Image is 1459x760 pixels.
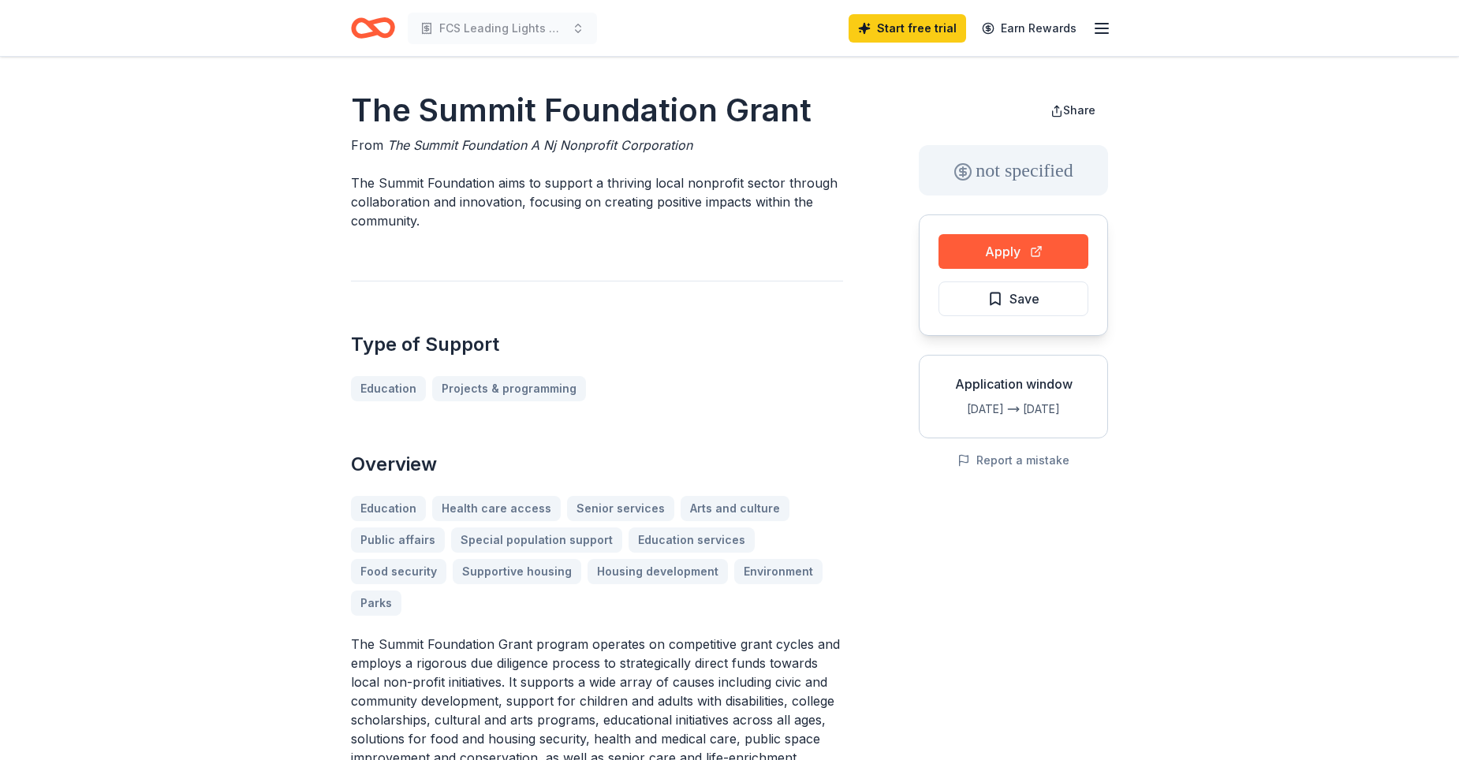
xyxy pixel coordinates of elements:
div: Application window [932,374,1095,393]
h1: The Summit Foundation Grant [351,88,843,132]
button: Report a mistake [957,451,1069,470]
div: [DATE] [932,400,1004,419]
button: Save [938,281,1088,316]
span: Share [1063,103,1095,117]
h2: Overview [351,452,843,477]
button: Apply [938,234,1088,269]
div: From [351,136,843,155]
a: Projects & programming [432,376,586,401]
p: The Summit Foundation aims to support a thriving local nonprofit sector through collaboration and... [351,173,843,230]
span: Save [1009,289,1039,309]
a: Education [351,376,426,401]
h2: Type of Support [351,332,843,357]
button: Share [1038,95,1108,126]
span: The Summit Foundation A Nj Nonprofit Corporation [387,137,692,153]
a: Home [351,9,395,47]
div: not specified [919,145,1108,196]
button: FCS Leading Lights Gala 2024 [408,13,597,44]
a: Earn Rewards [972,14,1086,43]
div: [DATE] [1023,400,1095,419]
a: Start free trial [849,14,966,43]
span: FCS Leading Lights Gala 2024 [439,19,565,38]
